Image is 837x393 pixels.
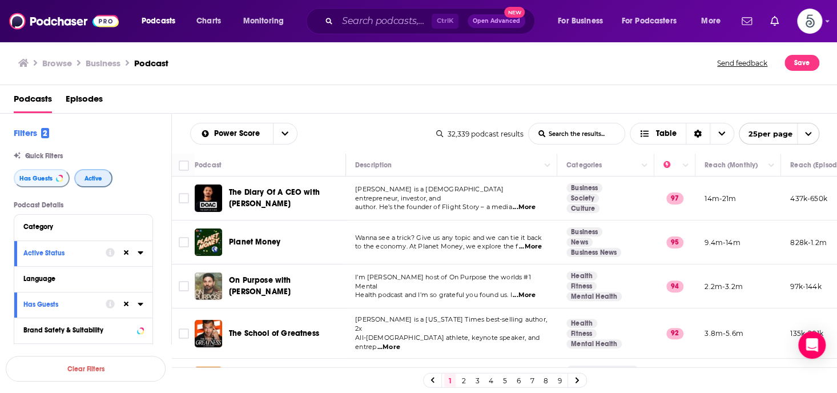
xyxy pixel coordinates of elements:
span: Toggle select row [179,193,189,203]
img: User Profile [797,9,822,34]
a: Fitness [566,329,597,338]
a: 4 [485,374,497,387]
button: Column Actions [638,159,651,173]
div: Categories [566,158,602,172]
span: Active [84,175,102,182]
a: Society [566,194,599,203]
a: 7 [526,374,538,387]
span: Toggle select row [179,237,189,247]
div: Language [23,275,136,283]
span: Logged in as Spiral5-G2 [797,9,822,34]
span: For Podcasters [622,13,677,29]
span: The School of Greatness [229,328,319,338]
a: Podchaser - Follow, Share and Rate Podcasts [9,10,119,32]
span: Charts [196,13,221,29]
span: Has Guests [19,175,53,182]
button: Choose View [630,123,734,145]
p: 92 [666,328,683,339]
a: Show notifications dropdown [737,11,756,31]
div: Description [355,158,392,172]
p: 94 [666,280,683,292]
a: 3 [472,374,483,387]
a: On Purpose with [PERSON_NAME] [229,275,342,298]
h2: Filters [14,127,49,138]
span: Ctrl K [432,14,458,29]
span: On Purpose with [PERSON_NAME] [229,275,291,296]
a: Business [566,183,602,193]
button: open menu [550,12,617,30]
span: Power Score [214,130,264,138]
p: 2.2m-3.2m [705,282,743,291]
div: Active Status [23,249,98,257]
span: Planet Money [229,237,280,247]
a: Show notifications dropdown [766,11,783,31]
button: Brand Safety & Suitability [23,323,143,337]
a: Planet Money [195,228,222,256]
a: Mental Health [566,339,622,348]
span: ...More [513,291,536,300]
p: 97k-144k [790,282,821,291]
div: Has Guests [23,300,98,308]
button: Open AdvancedNew [468,14,525,28]
a: 5 [499,374,510,387]
span: The Diary Of A CEO with [PERSON_NAME] [229,187,320,208]
button: Column Actions [764,159,778,173]
span: Toggle select row [179,328,189,339]
span: [PERSON_NAME] is a [DEMOGRAPHIC_DATA] entrepreneur, investor, and [355,185,504,202]
button: Active [74,169,112,187]
button: open menu [614,12,693,30]
span: Open Advanced [473,18,520,24]
button: Column Actions [541,159,554,173]
button: Has Guests [23,297,106,311]
a: Podcasts [14,90,52,113]
span: 2 [41,128,49,138]
div: Category [23,223,136,231]
a: 6 [513,374,524,387]
span: [PERSON_NAME] is a [US_STATE] Times best-selling author, 2x [355,315,547,332]
a: Planet Money [229,236,280,248]
div: 32,339 podcast results [436,130,524,138]
span: Monitoring [243,13,284,29]
input: Search podcasts, credits, & more... [337,12,432,30]
button: open menu [273,123,297,144]
a: Health [566,271,597,280]
button: Active Status [23,246,106,260]
img: On Purpose with Jay Shetty [195,272,222,300]
button: Column Actions [679,159,693,173]
span: Quick Filters [25,152,63,160]
button: open menu [235,12,299,30]
h3: Podcast [134,58,168,69]
a: Fitness [566,282,597,291]
p: 437k-650k [790,194,827,203]
p: 97 [666,193,683,204]
button: Has Guests [14,169,70,187]
span: All-[DEMOGRAPHIC_DATA] athlete, keynote speaker, and entrep [355,334,540,351]
a: The School of Greatness [229,328,319,339]
p: 95 [666,236,683,248]
p: 828k-1.2m [790,238,827,247]
div: Search podcasts, credits, & more... [317,8,546,34]
span: I’m [PERSON_NAME] host of On Purpose the worlds #1 Mental [355,273,531,290]
button: Clear Filters [6,356,166,382]
button: open menu [693,12,735,30]
a: 8 [540,374,552,387]
a: 1 [444,374,456,387]
img: The Diary Of A CEO with Steven Bartlett [195,185,222,212]
a: The School of Greatness [195,320,222,347]
a: Browse [42,58,72,69]
div: Reach (Monthly) [705,158,758,172]
a: Venture Capitalism [566,366,638,375]
div: Sort Direction [686,123,710,144]
a: Episodes [66,90,103,113]
div: Podcast [195,158,222,172]
div: Open Intercom Messenger [798,331,826,359]
a: News [566,238,593,247]
span: author. He’s the founder of Flight Story – a media [355,203,512,211]
p: 3.8m-5.6m [705,328,743,338]
a: Business News [566,248,621,257]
